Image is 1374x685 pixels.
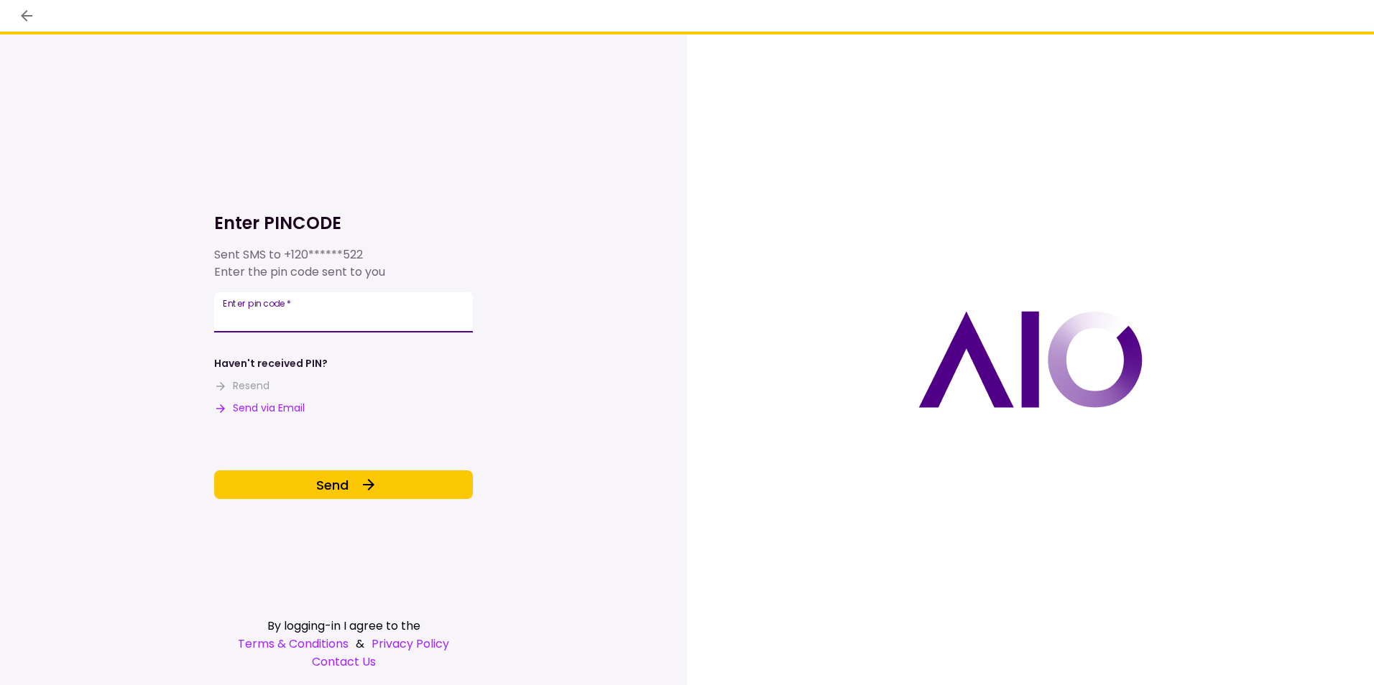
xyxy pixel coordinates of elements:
div: & [214,635,473,653]
img: AIO logo [918,311,1143,408]
div: Haven't received PIN? [214,356,328,371]
button: Send via Email [214,401,305,416]
button: back [14,4,39,28]
h1: Enter PINCODE [214,212,473,235]
span: Send [316,475,349,495]
button: Send [214,470,473,499]
div: By logging-in I agree to the [214,617,473,635]
a: Privacy Policy [372,635,449,653]
div: Sent SMS to Enter the pin code sent to you [214,246,473,281]
a: Contact Us [214,653,473,671]
button: Resend [214,378,269,393]
label: Enter pin code [223,297,291,309]
a: Terms & Conditions [238,635,349,653]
